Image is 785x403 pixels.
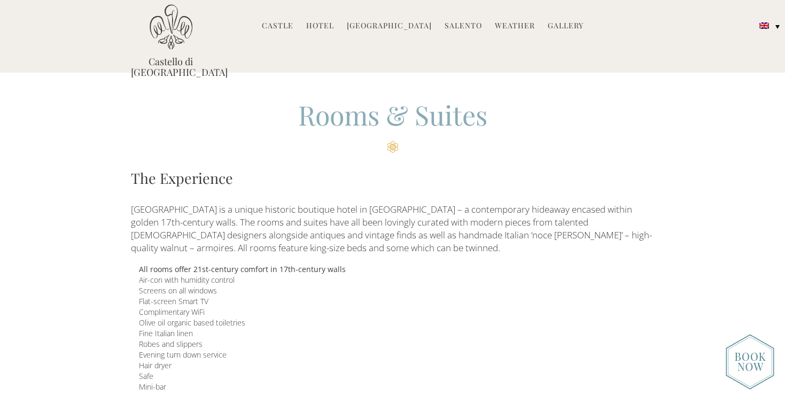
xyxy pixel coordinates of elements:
[445,20,482,33] a: Salento
[139,264,346,274] b: All rooms offer 21st-century comfort in 17th-century walls
[131,275,671,392] div: Air-con with humidity control Screens on all windows Flat-screen Smart TV Complimentary WiFi Oliv...
[150,4,192,50] img: Castello di Ugento
[131,56,211,77] a: Castello di [GEOGRAPHIC_DATA]
[495,20,535,33] a: Weather
[131,203,655,255] p: [GEOGRAPHIC_DATA] is a unique historic boutique hotel in [GEOGRAPHIC_DATA] – a contemporary hidea...
[726,334,774,390] img: new-booknow.png
[347,20,432,33] a: [GEOGRAPHIC_DATA]
[131,97,655,153] h2: Rooms & Suites
[548,20,584,33] a: Gallery
[759,22,769,29] img: English
[131,167,655,189] h3: The Experience
[262,20,293,33] a: Castle
[306,20,334,33] a: Hotel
